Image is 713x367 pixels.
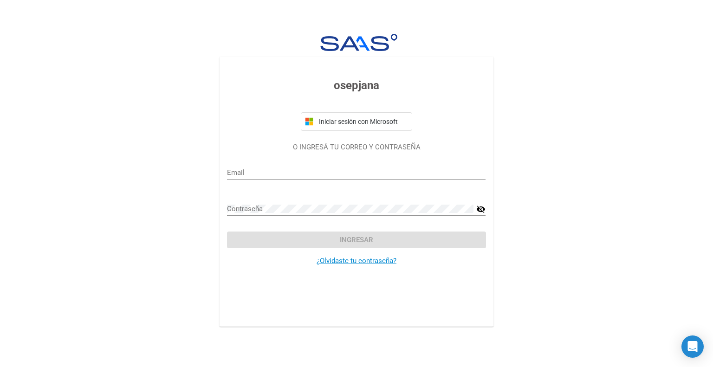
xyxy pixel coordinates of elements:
[340,236,373,244] span: Ingresar
[227,77,486,94] h3: osepjana
[227,232,486,248] button: Ingresar
[317,118,408,125] span: Iniciar sesión con Microsoft
[227,142,486,153] p: O INGRESÁ TU CORREO Y CONTRASEÑA
[476,204,486,215] mat-icon: visibility_off
[301,112,412,131] button: Iniciar sesión con Microsoft
[317,257,396,265] a: ¿Olvidaste tu contraseña?
[681,335,704,358] div: Open Intercom Messenger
